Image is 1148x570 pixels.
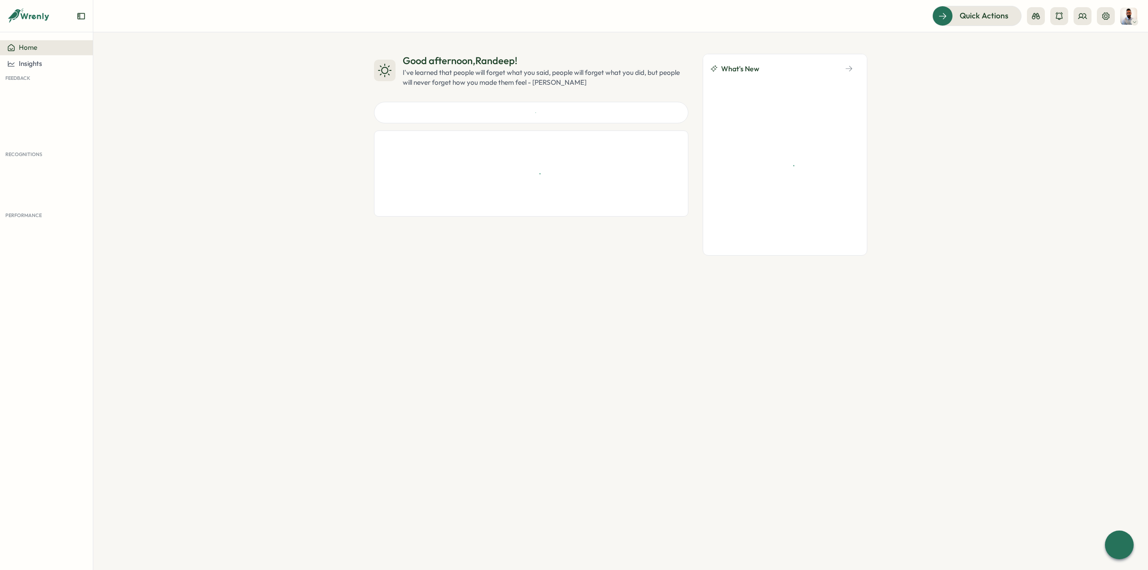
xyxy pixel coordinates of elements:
[19,59,42,68] span: Insights
[403,54,688,68] div: Good afternoon , Randeep !
[403,68,688,87] div: I've learned that people will forget what you said, people will forget what you did, but people w...
[960,10,1009,22] span: Quick Actions
[19,44,37,52] span: Home
[77,12,86,21] button: Expand sidebar
[721,63,759,74] span: What's New
[1120,8,1137,25] img: Randeep Rai
[932,6,1022,26] button: Quick Actions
